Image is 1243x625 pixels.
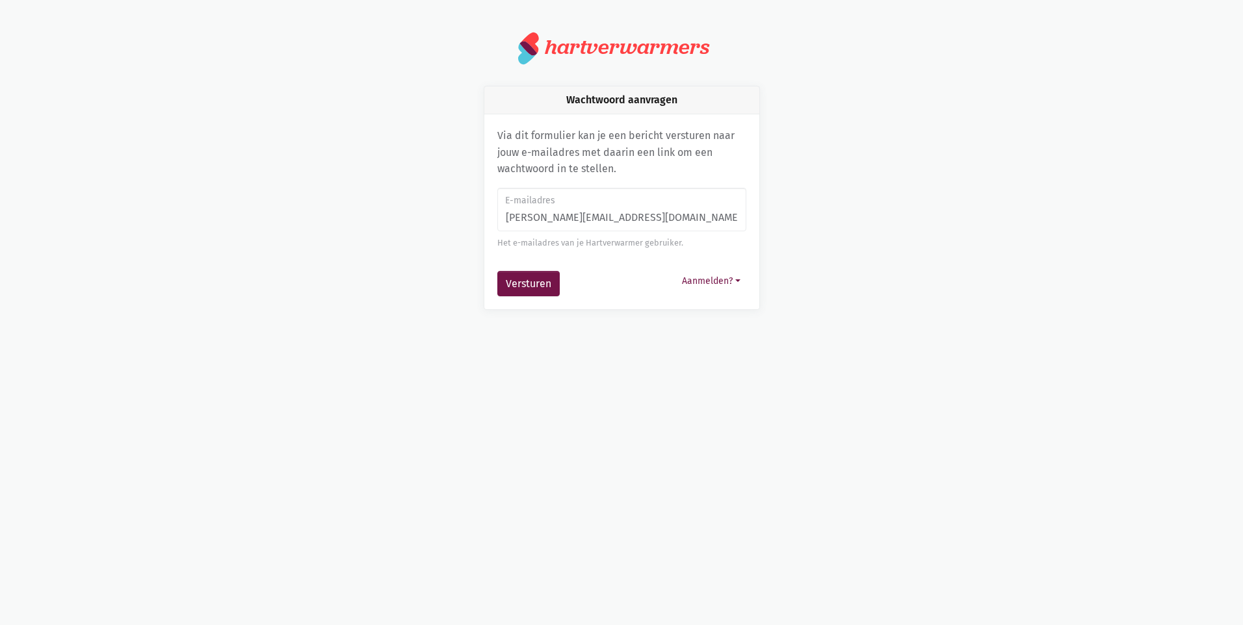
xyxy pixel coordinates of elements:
p: Via dit formulier kan je een bericht versturen naar jouw e-mailadres met daarin een link om een w... [497,127,746,177]
form: Wachtwoord aanvragen [497,188,746,297]
div: Het e-mailadres van je Hartverwarmer gebruiker. [497,236,746,249]
div: hartverwarmers [545,35,709,59]
button: Versturen [497,271,560,297]
img: logo.svg [518,31,540,65]
a: hartverwarmers [518,31,725,65]
div: Wachtwoord aanvragen [484,86,759,114]
label: E-mailadres [505,194,737,208]
button: Aanmelden? [676,271,746,291]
